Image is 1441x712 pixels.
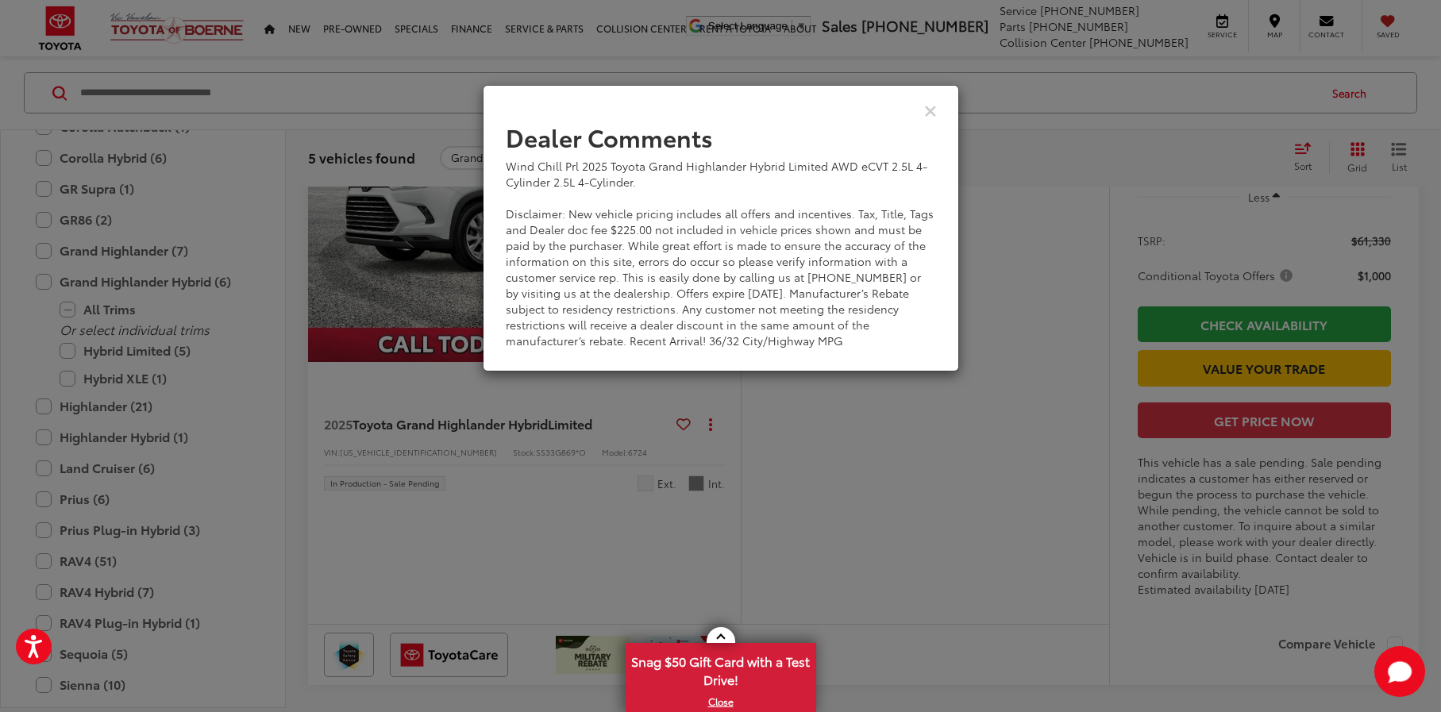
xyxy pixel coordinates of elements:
span: Snag $50 Gift Card with a Test Drive! [627,645,815,693]
button: Close [924,102,937,118]
svg: Start Chat [1374,646,1425,697]
h2: Dealer Comments [506,124,936,150]
div: Wind Chill Prl 2025 Toyota Grand Highlander Hybrid Limited AWD eCVT 2.5L 4-Cylinder 2.5L 4-Cylind... [506,158,936,348]
button: Toggle Chat Window [1374,646,1425,697]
